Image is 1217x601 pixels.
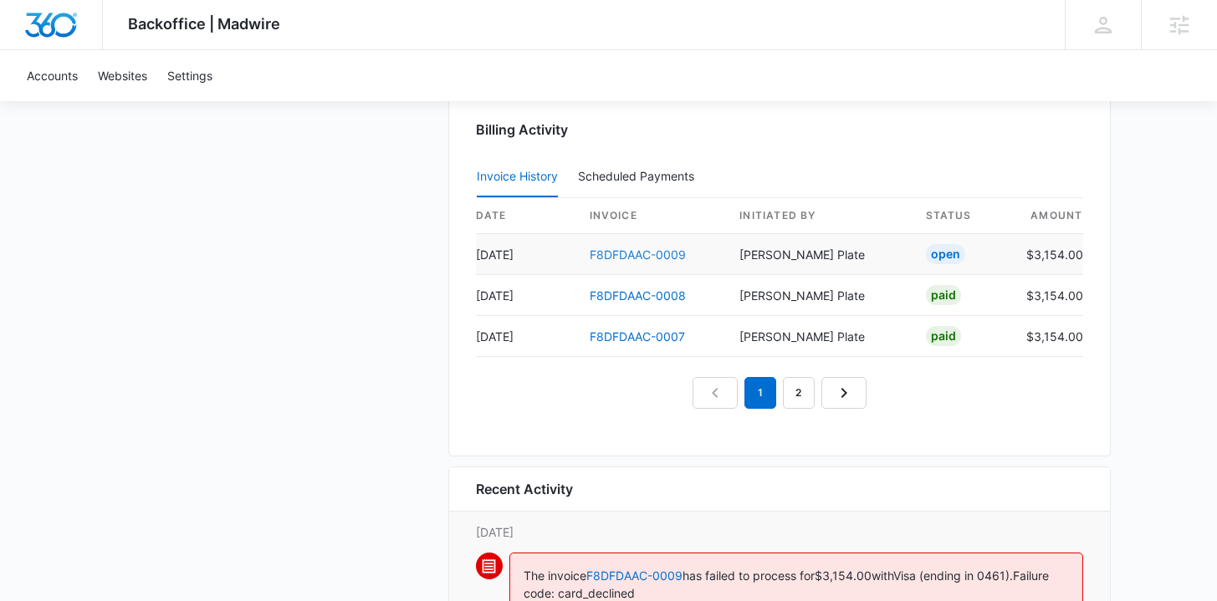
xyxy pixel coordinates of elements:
a: Accounts [17,50,88,101]
td: [PERSON_NAME] Plate [726,316,912,357]
button: Invoice History [477,157,558,197]
p: [DATE] [476,523,1083,541]
a: F8DFDAAC-0009 [586,568,683,583]
td: $3,154.00 [1013,316,1083,357]
th: Initiated By [726,198,912,234]
td: $3,154.00 [1013,234,1083,275]
span: Backoffice | Madwire [128,15,280,33]
a: F8DFDAAC-0008 [590,288,686,303]
div: Paid [926,285,961,305]
span: $3,154.00 [815,568,872,583]
td: [DATE] [476,316,576,357]
span: has failed to process for [683,568,815,583]
nav: Pagination [693,377,867,409]
a: F8DFDAAC-0009 [590,247,686,262]
a: Next Page [821,377,867,409]
span: Visa (ending in 0461). [893,568,1013,583]
td: [DATE] [476,234,576,275]
a: F8DFDAAC-0007 [590,329,685,344]
th: amount [1013,198,1083,234]
span: with [872,568,893,583]
span: The invoice [524,568,586,583]
td: [PERSON_NAME] Plate [726,234,912,275]
th: status [913,198,1013,234]
div: Scheduled Payments [578,171,701,182]
div: Paid [926,326,961,346]
div: Open [926,244,965,264]
h6: Recent Activity [476,479,573,499]
h3: Billing Activity [476,120,1083,140]
td: [PERSON_NAME] Plate [726,275,912,316]
td: [DATE] [476,275,576,316]
a: Settings [157,50,222,101]
td: $3,154.00 [1013,275,1083,316]
a: Websites [88,50,157,101]
a: Page 2 [783,377,815,409]
em: 1 [744,377,776,409]
th: invoice [576,198,727,234]
th: date [476,198,576,234]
